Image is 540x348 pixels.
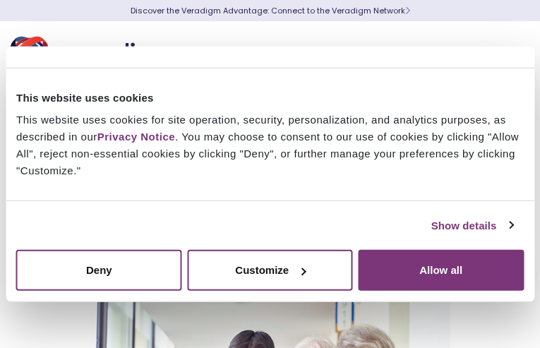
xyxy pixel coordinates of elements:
span: Learn More [405,5,410,16]
button: Allow all [358,250,524,291]
a: Discover the Veradigm Advantage: Connect to the Veradigm NetworkLearn More [131,5,410,16]
button: Toggle Navigation Menu [498,37,519,73]
a: Show details [431,217,513,234]
div: This website uses cookies for site operation, security, personalization, and analytics purposes, ... [16,112,524,179]
div: This website uses cookies [16,89,524,106]
a: Privacy Notice [97,131,175,143]
button: Deny [16,250,182,291]
img: Veradigm logo [11,32,180,78]
button: Customize [187,250,353,291]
